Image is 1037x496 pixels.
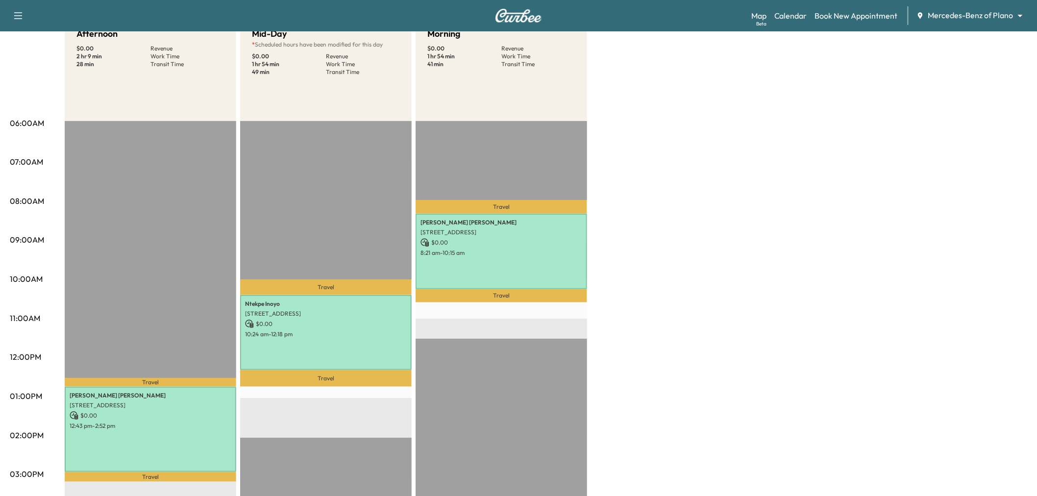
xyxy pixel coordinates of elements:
[150,52,224,60] p: Work Time
[751,10,766,22] a: MapBeta
[70,411,231,420] p: $ 0.00
[420,219,582,226] p: [PERSON_NAME] [PERSON_NAME]
[495,9,542,23] img: Curbee Logo
[10,429,44,441] p: 02:00PM
[76,60,150,68] p: 28 min
[245,310,407,318] p: [STREET_ADDRESS]
[10,117,44,129] p: 06:00AM
[815,10,898,22] a: Book New Appointment
[420,238,582,247] p: $ 0.00
[427,45,501,52] p: $ 0.00
[10,351,41,363] p: 12:00PM
[10,273,43,285] p: 10:00AM
[10,468,44,480] p: 03:00PM
[252,68,326,76] p: 49 min
[65,472,236,482] p: Travel
[245,320,407,328] p: $ 0.00
[245,300,407,308] p: Ntekpe Inoyo
[756,20,766,27] div: Beta
[70,422,231,430] p: 12:43 pm - 2:52 pm
[427,27,460,41] h5: Morning
[76,27,118,41] h5: Afternoon
[420,249,582,257] p: 8:21 am - 10:15 am
[326,60,400,68] p: Work Time
[10,234,44,246] p: 09:00AM
[501,45,575,52] p: Revenue
[252,52,326,60] p: $ 0.00
[326,52,400,60] p: Revenue
[70,392,231,399] p: [PERSON_NAME] [PERSON_NAME]
[150,60,224,68] p: Transit Time
[240,370,412,387] p: Travel
[427,60,501,68] p: 41 min
[427,52,501,60] p: 1 hr 54 min
[10,156,43,168] p: 07:00AM
[416,200,587,214] p: Travel
[774,10,807,22] a: Calendar
[10,195,44,207] p: 08:00AM
[76,45,150,52] p: $ 0.00
[70,401,231,409] p: [STREET_ADDRESS]
[928,10,1013,21] span: Mercedes-Benz of Plano
[326,68,400,76] p: Transit Time
[252,41,400,49] p: Scheduled hours have been modified for this day
[10,312,40,324] p: 11:00AM
[420,228,582,236] p: [STREET_ADDRESS]
[10,390,42,402] p: 01:00PM
[501,52,575,60] p: Work Time
[245,330,407,338] p: 10:24 am - 12:18 pm
[150,45,224,52] p: Revenue
[240,279,412,295] p: Travel
[252,27,287,41] h5: Mid-Day
[501,60,575,68] p: Transit Time
[76,52,150,60] p: 2 hr 9 min
[416,289,587,302] p: Travel
[252,60,326,68] p: 1 hr 54 min
[65,378,236,386] p: Travel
